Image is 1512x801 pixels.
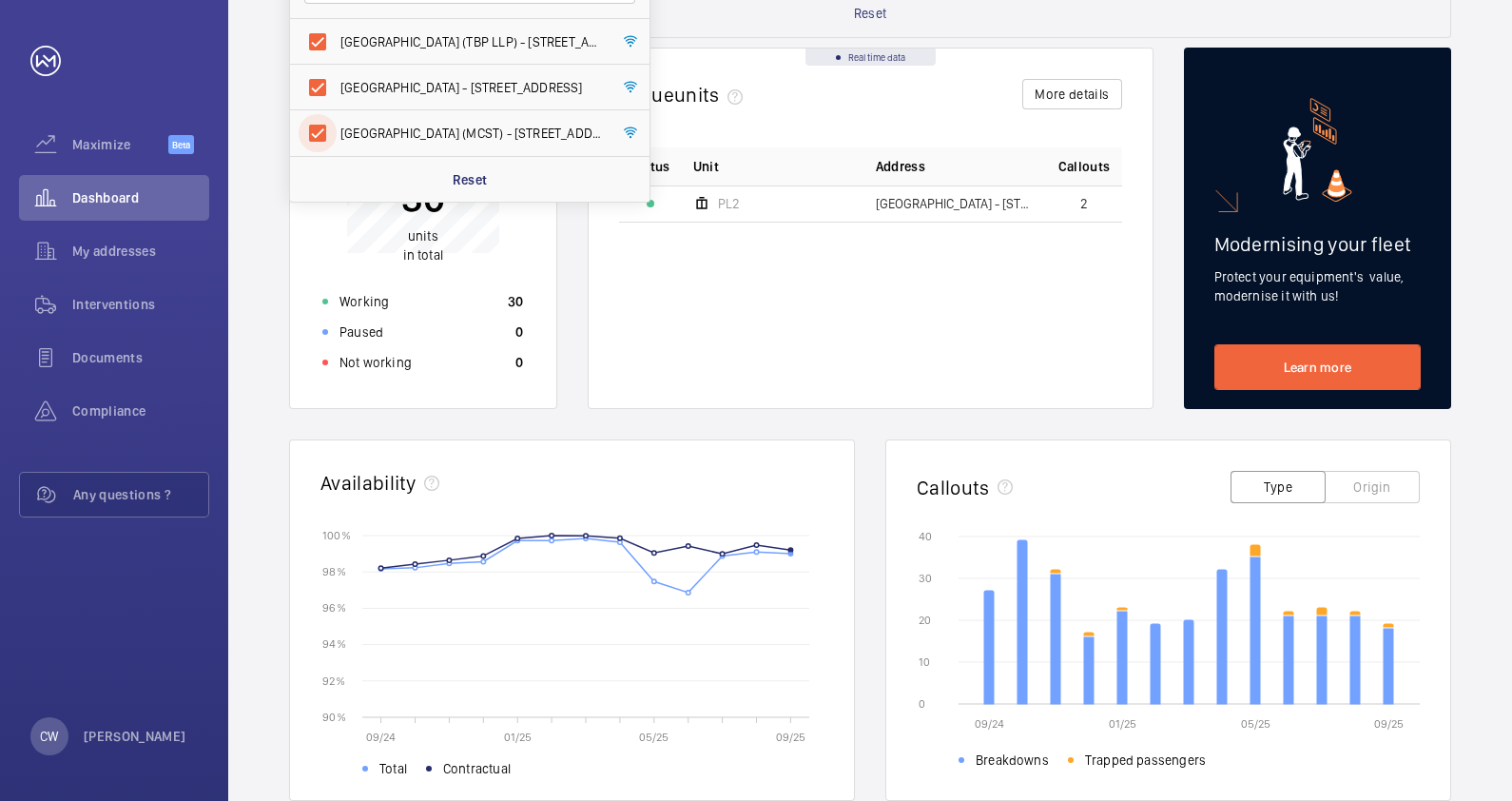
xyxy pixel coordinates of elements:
span: PL2 [718,197,740,210]
text: 05/25 [1241,717,1270,731]
text: 90 % [322,710,346,723]
span: Any questions ? [73,485,208,504]
text: 96 % [322,601,346,615]
text: 98 % [322,565,346,578]
text: 09/25 [1374,717,1404,731]
span: Trapped passengers [1085,751,1206,770]
p: Reset [854,4,886,23]
p: 30 [508,292,524,311]
span: 2 [1080,197,1088,210]
p: Protect your equipment's value, modernise it with us! [1214,267,1422,305]
p: Working [339,292,389,311]
span: Contractual [443,759,511,778]
text: 20 [919,614,931,627]
p: Paused [339,322,383,342]
span: Beta [168,135,194,154]
p: 0 [515,322,523,342]
text: 40 [919,530,932,543]
span: Documents [72,348,209,367]
p: CW [40,727,58,746]
span: Dashboard [72,188,209,207]
span: Interventions [72,295,209,314]
text: 92 % [322,674,345,687]
h2: Modernising your fleet [1214,232,1422,256]
h2: Callouts [917,476,990,499]
button: More details [1022,79,1121,109]
button: Type [1231,471,1326,503]
text: 10 [919,655,930,669]
h2: Rogue [619,83,750,107]
p: Reset [453,170,488,189]
span: Maximize [72,135,168,154]
span: My addresses [72,242,209,261]
span: units [674,83,750,107]
span: units [408,228,438,244]
p: in total [401,226,445,264]
div: Real time data [805,49,936,66]
text: 09/24 [366,731,396,744]
span: Total [379,759,407,778]
p: Not working [339,353,412,372]
h2: Availability [320,471,417,495]
text: 01/25 [1109,717,1136,731]
span: Unit [693,157,719,176]
text: 09/25 [776,731,805,744]
text: 94 % [322,637,346,651]
text: 100 % [322,528,351,541]
button: Origin [1325,471,1420,503]
span: Callouts [1058,157,1111,176]
a: Learn more [1214,344,1422,390]
span: Breakdowns [976,751,1049,770]
span: Address [876,157,925,176]
text: 09/24 [975,717,1004,731]
text: 30 [919,572,932,585]
span: [GEOGRAPHIC_DATA] (MCST) - [STREET_ADDRESS][PERSON_NAME] [340,124,602,143]
p: [PERSON_NAME] [84,727,186,746]
text: 01/25 [504,731,532,744]
span: [GEOGRAPHIC_DATA] (TBP LLP) - [STREET_ADDRESS] [340,32,602,51]
p: 0 [515,353,523,372]
span: [GEOGRAPHIC_DATA] - [STREET_ADDRESS] [876,197,1036,210]
text: 0 [919,697,925,711]
span: Compliance [72,401,209,420]
img: marketing-card.svg [1283,98,1352,202]
text: 05/25 [639,731,669,744]
span: [GEOGRAPHIC_DATA] - [STREET_ADDRESS] [340,78,602,97]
